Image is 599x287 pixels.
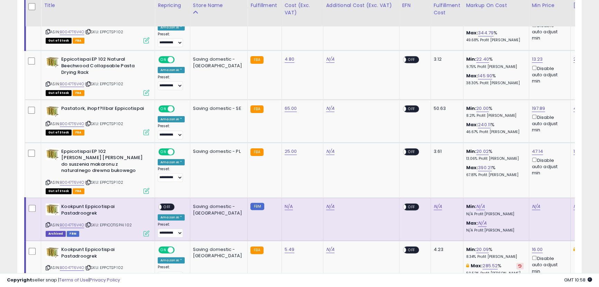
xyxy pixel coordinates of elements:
span: OFF [174,149,185,155]
div: Disable auto adjust min [532,254,565,274]
a: N/A [326,246,334,253]
div: Repricing [158,2,187,9]
a: N/A [285,203,293,210]
a: N/A [326,105,334,112]
div: Disable auto adjust min [532,156,565,176]
span: OFF [174,247,185,253]
p: 9.75% Profit [PERSON_NAME] [466,64,524,69]
a: 145.90 [478,72,492,79]
div: Preset: [158,75,185,90]
div: 4.23 [434,246,458,253]
p: N/A Profit [PERSON_NAME] [466,212,524,217]
div: Amazon AI * [158,159,185,165]
a: Privacy Policy [90,277,120,283]
a: 25.00 [285,148,297,155]
div: Disable auto adjust min [532,113,565,133]
a: 5.49 [285,246,295,253]
div: Amazon AI * [158,257,185,263]
a: 344.79 [478,29,494,36]
div: Additional Cost (Exc. VAT) [326,2,396,9]
b: Min: [466,203,477,210]
a: 65.00 [285,105,297,112]
div: 3.12 [434,56,458,62]
div: EFN [402,2,428,9]
div: Preset: [158,222,185,238]
div: Preset: [158,124,185,139]
a: 16.00 [532,246,543,253]
p: 13.06% Profit [PERSON_NAME] [466,156,524,161]
a: 4.80 [285,56,295,63]
div: % [466,73,524,86]
p: 38.30% Profit [PERSON_NAME] [466,81,524,86]
a: N/A [478,220,486,227]
a: 418.00 [573,105,588,112]
span: All listings that are currently out of stock and unavailable for purchase on Amazon [46,130,72,136]
span: ON [159,149,168,155]
span: OFF [406,247,417,253]
span: 2025-09-12 10:58 GMT [564,277,592,283]
b: Max: [466,121,478,128]
p: N/A Profit [PERSON_NAME] [466,228,524,233]
span: FBA [73,188,84,194]
span: All listings that are currently out of stock and unavailable for purchase on Amazon [46,188,72,194]
div: 3.61 [434,148,458,155]
span: OFF [406,204,417,210]
img: 51lk08njTGS._SL40_.jpg [46,56,59,68]
div: Fulfillment Cost [434,2,460,17]
b: Pastatork, ihopf?llbar Eppicotispai [61,105,145,114]
div: Amazon AI * [158,116,185,122]
span: OFF [406,106,417,112]
div: Amazon AI * [158,24,185,31]
div: ASIN: [46,56,149,95]
b: Kookpunt Eppicotispai Pastadroogrek [61,246,145,261]
a: 47.14 [532,148,543,155]
a: N/A [326,56,334,63]
b: Max: [466,72,478,79]
div: Saving domestic - [GEOGRAPHIC_DATA] [193,203,242,216]
span: Listings that have been deleted from Seller Central [46,231,66,237]
div: % [466,246,524,259]
a: B0047T6V4O [60,265,84,271]
a: 20.00 [476,105,489,112]
a: Terms of Use [59,277,89,283]
span: OFF [162,204,173,210]
a: B0047T6V4O [60,180,84,185]
div: Saving domestic - [GEOGRAPHIC_DATA] [193,56,242,69]
b: Max: [466,220,478,226]
p: 67.81% Profit [PERSON_NAME] [466,173,524,177]
span: All listings that are currently out of stock and unavailable for purchase on Amazon [46,38,72,44]
small: FBM [250,203,264,210]
div: Title [44,2,152,9]
span: ON [159,106,168,112]
span: ON [159,247,168,253]
div: seller snap | | [7,277,120,284]
span: All listings that are currently out of stock and unavailable for purchase on Amazon [46,90,72,96]
a: 21.94 [573,56,585,63]
a: 176.95 [573,148,587,155]
p: 46.67% Profit [PERSON_NAME] [466,130,524,134]
b: Min: [466,246,477,253]
span: FBM [67,231,79,237]
div: Saving domestic - PL [193,148,242,155]
img: 51lk08njTGS._SL40_.jpg [46,203,59,215]
div: Markup on Cost [466,2,526,9]
a: 20.02 [476,148,489,155]
div: Saving domestic - SE [193,105,242,112]
div: ASIN: [46,203,149,236]
a: B0047T6V4O [60,81,84,87]
span: | SKU: EPPCTSP 102 [85,29,123,35]
span: OFF [174,57,185,63]
small: FBA [250,246,263,254]
b: Min: [466,56,477,62]
span: FBA [73,90,84,96]
span: ON [159,57,168,63]
div: ASIN: [46,14,149,43]
div: Amazon AI * [158,214,185,220]
b: Eppicotispai EP 102 Natural Beechwood Collapsable Pasta Drying Rack [61,56,145,77]
div: % [466,122,524,134]
div: % [466,165,524,177]
div: Store Name [193,2,245,9]
p: 49.68% Profit [PERSON_NAME] [466,38,524,43]
div: Fulfillment [250,2,278,9]
small: FBA [250,148,263,156]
